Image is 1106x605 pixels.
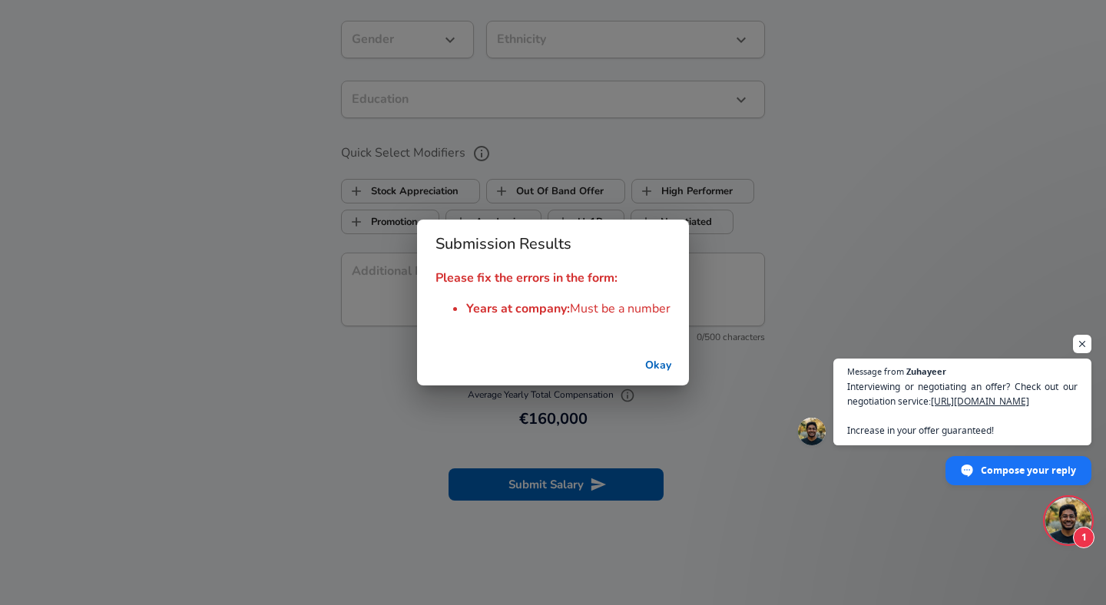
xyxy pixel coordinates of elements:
div: Open chat [1045,498,1091,544]
span: Must be a number [570,300,671,317]
span: Years at company : [466,300,570,317]
span: Compose your reply [981,457,1076,484]
span: 1 [1073,527,1094,548]
strong: Please fix the errors in the form: [435,269,618,286]
h2: Submission Results [417,220,689,269]
span: Zuhayeer [906,367,946,375]
span: Message from [847,367,904,375]
span: Interviewing or negotiating an offer? Check out our negotiation service: Increase in your offer g... [847,379,1078,438]
button: successful-submission-button [634,352,683,380]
